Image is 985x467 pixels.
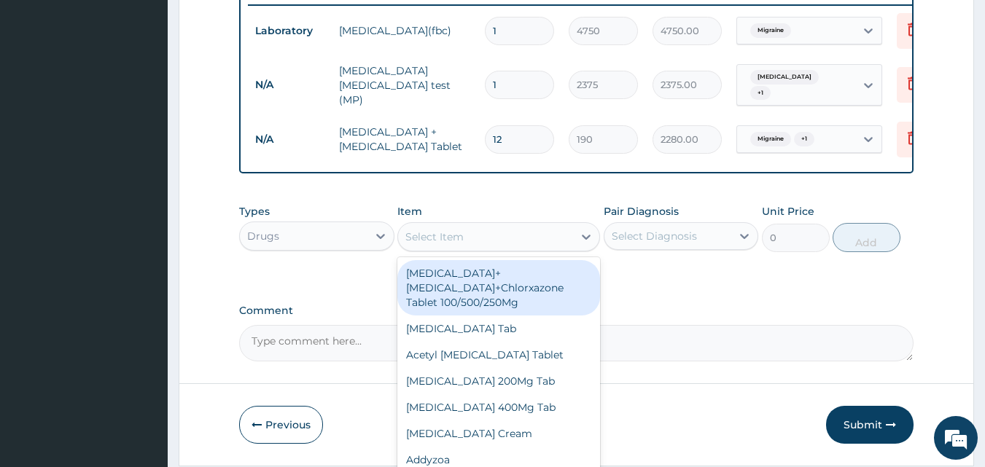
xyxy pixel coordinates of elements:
div: [MEDICAL_DATA] 400Mg Tab [397,394,600,420]
label: Pair Diagnosis [604,204,679,219]
span: + 1 [750,86,771,101]
img: d_794563401_company_1708531726252_794563401 [27,73,59,109]
label: Unit Price [762,204,814,219]
td: Laboratory [248,17,332,44]
span: Migraine [750,132,791,146]
td: [MEDICAL_DATA] + [MEDICAL_DATA] Tablet [332,117,478,161]
span: Migraine [750,23,791,38]
div: Drugs [247,229,279,243]
div: Acetyl [MEDICAL_DATA] Tablet [397,342,600,368]
td: [MEDICAL_DATA](fbc) [332,16,478,45]
button: Previous [239,406,323,444]
textarea: Type your message and hit 'Enter' [7,312,278,363]
td: N/A [248,71,332,98]
div: Select Diagnosis [612,229,697,243]
div: [MEDICAL_DATA] Tab [397,315,600,342]
div: [MEDICAL_DATA] Cream [397,420,600,447]
label: Comment [239,305,914,317]
label: Item [397,204,422,219]
div: [MEDICAL_DATA]+[MEDICAL_DATA]+Chlorxazone Tablet 100/500/250Mg [397,260,600,315]
div: Chat with us now [76,82,245,101]
td: N/A [248,126,332,153]
button: Submit [826,406,914,444]
td: [MEDICAL_DATA] [MEDICAL_DATA] test (MP) [332,56,478,114]
button: Add [833,223,900,252]
span: + 1 [794,132,814,146]
div: [MEDICAL_DATA] 200Mg Tab [397,368,600,394]
div: Minimize live chat window [239,7,274,42]
div: Select Item [405,229,464,244]
span: [MEDICAL_DATA] [750,70,819,85]
span: We're online! [85,141,201,288]
label: Types [239,205,270,218]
